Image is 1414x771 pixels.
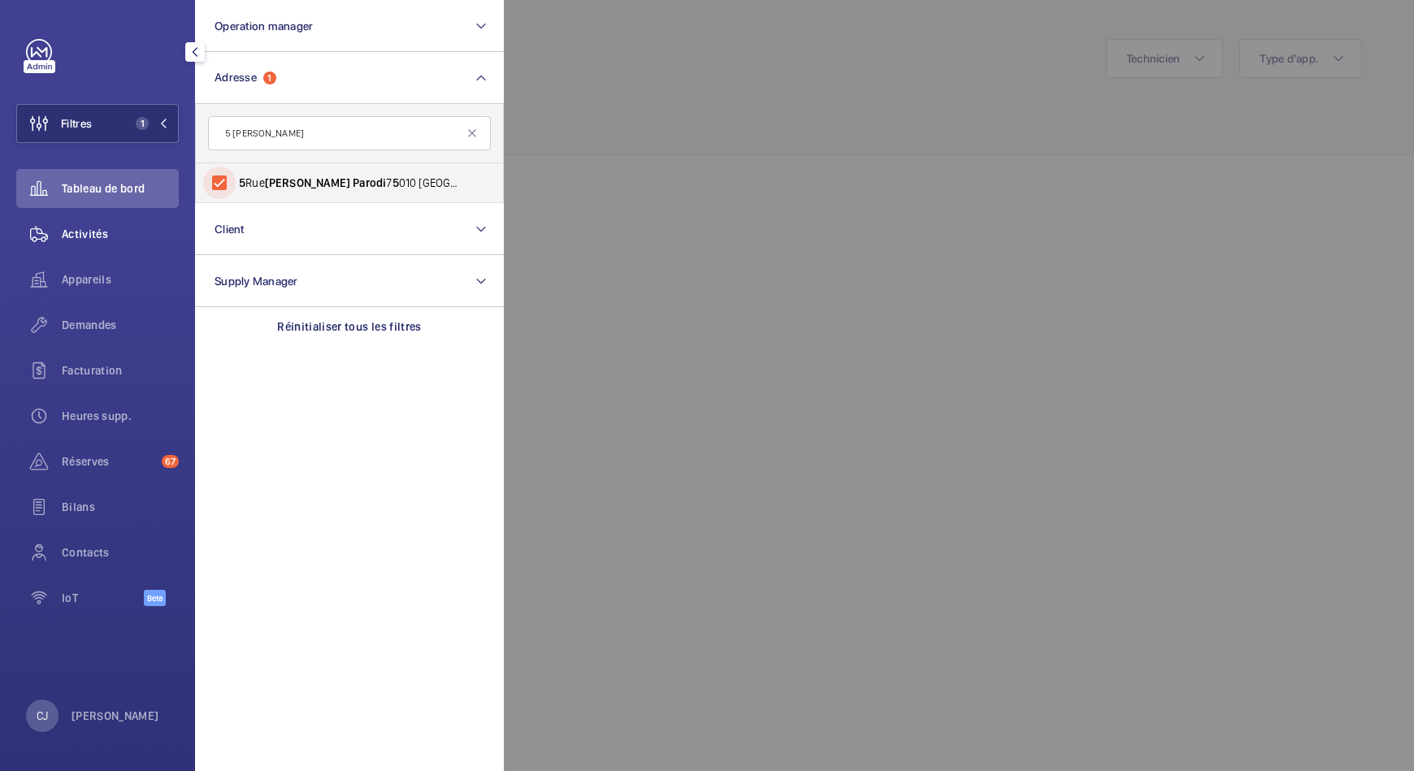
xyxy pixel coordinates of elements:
[16,104,179,143] button: Filtres1
[62,362,179,379] span: Facturation
[62,408,179,424] span: Heures supp.
[136,117,149,130] span: 1
[61,115,92,132] span: Filtres
[62,271,179,288] span: Appareils
[62,180,179,197] span: Tableau de bord
[72,708,159,724] p: [PERSON_NAME]
[62,499,179,515] span: Bilans
[62,590,144,606] span: IoT
[62,317,179,333] span: Demandes
[144,590,166,606] span: Beta
[162,455,179,468] span: 67
[62,544,179,561] span: Contacts
[62,226,179,242] span: Activités
[62,453,155,470] span: Réserves
[37,708,48,724] p: CJ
